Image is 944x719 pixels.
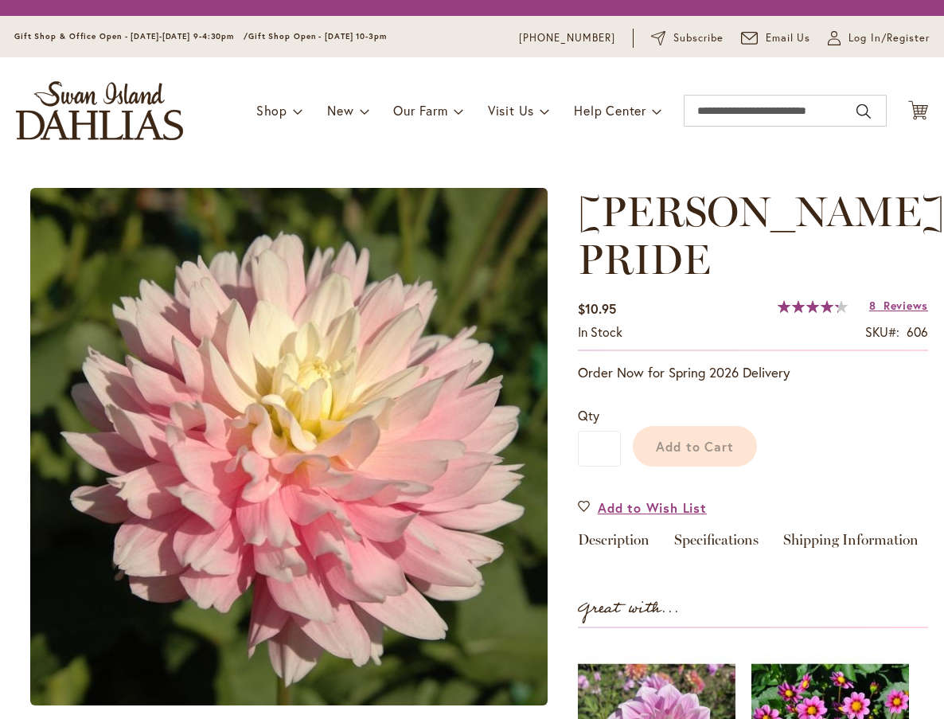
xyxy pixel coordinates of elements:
a: Add to Wish List [578,498,707,517]
span: Gift Shop Open - [DATE] 10-3pm [248,31,387,41]
a: Email Us [741,30,811,46]
span: In stock [578,323,622,340]
span: Add to Wish List [598,498,707,517]
a: 8 Reviews [869,298,928,313]
span: Gift Shop & Office Open - [DATE]-[DATE] 9-4:30pm / [14,31,248,41]
a: Description [578,533,649,556]
a: Log In/Register [828,30,930,46]
span: $10.95 [578,300,616,317]
span: Our Farm [393,102,447,119]
button: Search [856,99,871,124]
div: 86% [778,300,848,313]
span: Visit Us [488,102,534,119]
span: Reviews [884,298,928,313]
span: Qty [578,407,599,424]
span: New [327,102,353,119]
span: Help Center [574,102,646,119]
div: Detailed Product Info [578,533,928,556]
p: Order Now for Spring 2026 Delivery [578,363,928,382]
a: Specifications [674,533,759,556]
strong: SKU [865,323,899,340]
span: Shop [256,102,287,119]
span: 8 [869,298,876,313]
a: Shipping Information [783,533,919,556]
strong: Great with... [578,596,680,622]
a: [PHONE_NUMBER] [519,30,615,46]
span: Subscribe [673,30,724,46]
a: store logo [16,81,183,140]
div: Availability [578,323,622,342]
div: 606 [907,323,928,342]
img: main product photo [30,188,548,705]
span: Email Us [766,30,811,46]
a: Subscribe [651,30,724,46]
span: Log In/Register [848,30,930,46]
